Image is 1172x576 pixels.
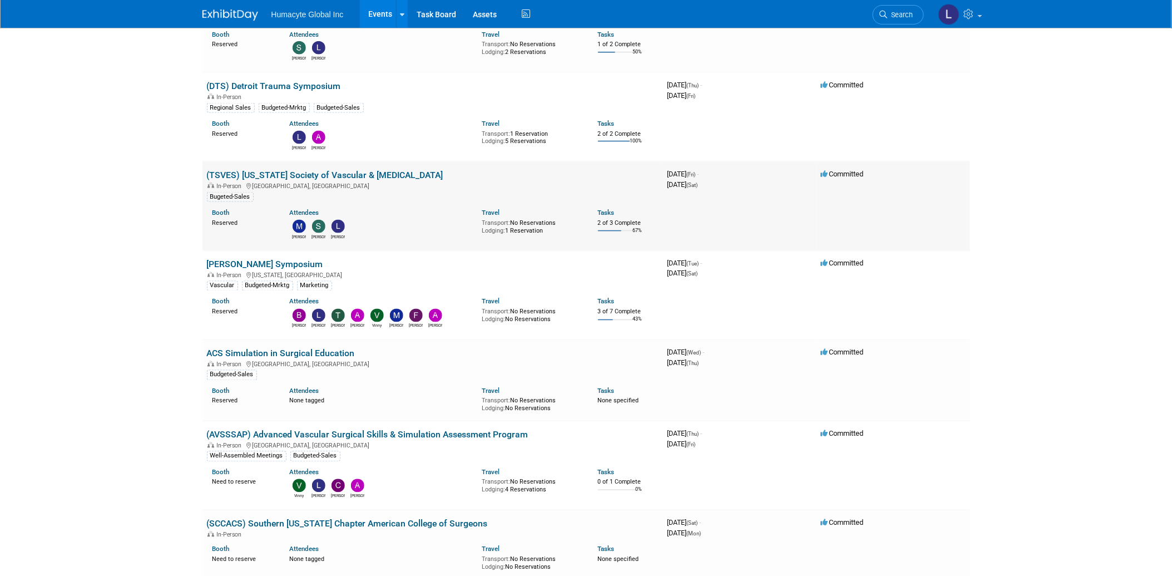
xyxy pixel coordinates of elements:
[482,227,506,234] span: Lodging:
[207,272,214,278] img: In-Person Event
[687,520,698,526] span: (Sat)
[482,308,511,316] span: Transport:
[821,519,864,527] span: Committed
[687,431,699,437] span: (Thu)
[821,81,864,89] span: Committed
[350,322,364,329] div: Adrian Diazgonsen
[207,360,659,368] div: [GEOGRAPHIC_DATA], [GEOGRAPHIC_DATA]
[207,270,659,279] div: [US_STATE], [GEOGRAPHIC_DATA]
[429,309,442,322] img: Anthony Mattair
[312,309,325,322] img: Linda Hamilton
[212,298,230,306] a: Booth
[667,348,705,357] span: [DATE]
[207,183,214,188] img: In-Person Event
[312,479,325,493] img: Linda Hamilton
[701,259,703,268] span: -
[598,308,659,316] div: 3 of 7 Complete
[633,317,642,332] td: 43%
[598,556,639,563] span: None specified
[311,55,325,61] div: Linda Hamilton
[630,138,642,153] td: 100%
[873,5,924,24] a: Search
[667,430,703,438] span: [DATE]
[202,9,258,21] img: ExhibitDay
[390,309,403,322] img: Morgan Rankin
[409,309,423,322] img: Fulton Velez
[482,137,506,145] span: Lodging:
[212,209,230,216] a: Booth
[482,306,581,323] div: No Reservations No Reservations
[332,220,345,233] img: Linda Hamilton
[482,545,500,553] a: Travel
[482,38,581,56] div: No Reservations 2 Reservations
[700,519,701,527] span: -
[212,217,273,227] div: Reserved
[667,81,703,89] span: [DATE]
[687,361,699,367] span: (Thu)
[259,103,310,113] div: Budgeted-Mrktg
[207,281,238,291] div: Vascular
[311,322,325,329] div: Linda Hamilton
[482,31,500,38] a: Travel
[482,397,511,405] span: Transport:
[212,545,230,553] a: Booth
[821,170,864,178] span: Committed
[482,405,506,412] span: Lodging:
[212,387,230,395] a: Booth
[212,476,273,486] div: Need to reserve
[598,219,659,227] div: 2 of 3 Complete
[332,309,345,322] img: Tony Jankiewicz
[703,348,705,357] span: -
[351,479,364,493] img: Anthony Mattair
[482,298,500,306] a: Travel
[482,41,511,48] span: Transport:
[636,487,642,502] td: 0%
[212,38,273,48] div: Reserved
[667,519,701,527] span: [DATE]
[667,170,699,178] span: [DATE]
[633,49,642,64] td: 50%
[370,309,384,322] img: Vinny Mazzurco
[598,469,615,476] a: Tasks
[482,48,506,56] span: Lodging:
[293,309,306,322] img: B. J. Scheessele
[312,41,325,55] img: Linda Hamilton
[212,128,273,138] div: Reserved
[482,469,500,476] a: Travel
[207,259,323,270] a: [PERSON_NAME] Symposium
[701,81,703,89] span: -
[598,479,659,486] div: 0 of 1 Complete
[409,322,423,329] div: Fulton Velez
[289,395,474,405] div: None tagged
[389,322,403,329] div: Morgan Rankin
[667,180,698,189] span: [DATE]
[687,271,698,277] span: (Sat)
[271,10,344,19] span: Humacyte Global Inc
[482,219,511,227] span: Transport:
[217,442,245,450] span: In-Person
[207,181,659,190] div: [GEOGRAPHIC_DATA], [GEOGRAPHIC_DATA]
[687,531,701,537] span: (Mon)
[687,93,696,99] span: (Fri)
[207,442,214,448] img: In-Person Event
[331,493,345,499] div: Carlos Martin Colindres
[289,387,319,395] a: Attendees
[217,93,245,101] span: In-Person
[598,209,615,216] a: Tasks
[217,272,245,279] span: In-Person
[292,233,306,240] div: Morgan Rankin
[482,479,511,486] span: Transport:
[207,348,355,359] a: ACS Simulation in Surgical Education
[242,281,293,291] div: Budgeted-Mrktg
[212,395,273,405] div: Reserved
[292,493,306,499] div: Vinny Mazzurco
[331,322,345,329] div: Tony Jankiewicz
[312,131,325,144] img: Anthony Mattair
[314,103,364,113] div: Budgeted-Sales
[598,41,659,48] div: 1 of 2 Complete
[207,93,214,99] img: In-Person Event
[598,545,615,553] a: Tasks
[207,170,443,180] a: (TSVES) [US_STATE] Society of Vascular & [MEDICAL_DATA]
[212,554,273,564] div: Need to reserve
[207,430,528,440] a: (AVSSSAP) Advanced Vascular Surgical Skills & Simulation Assessment Program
